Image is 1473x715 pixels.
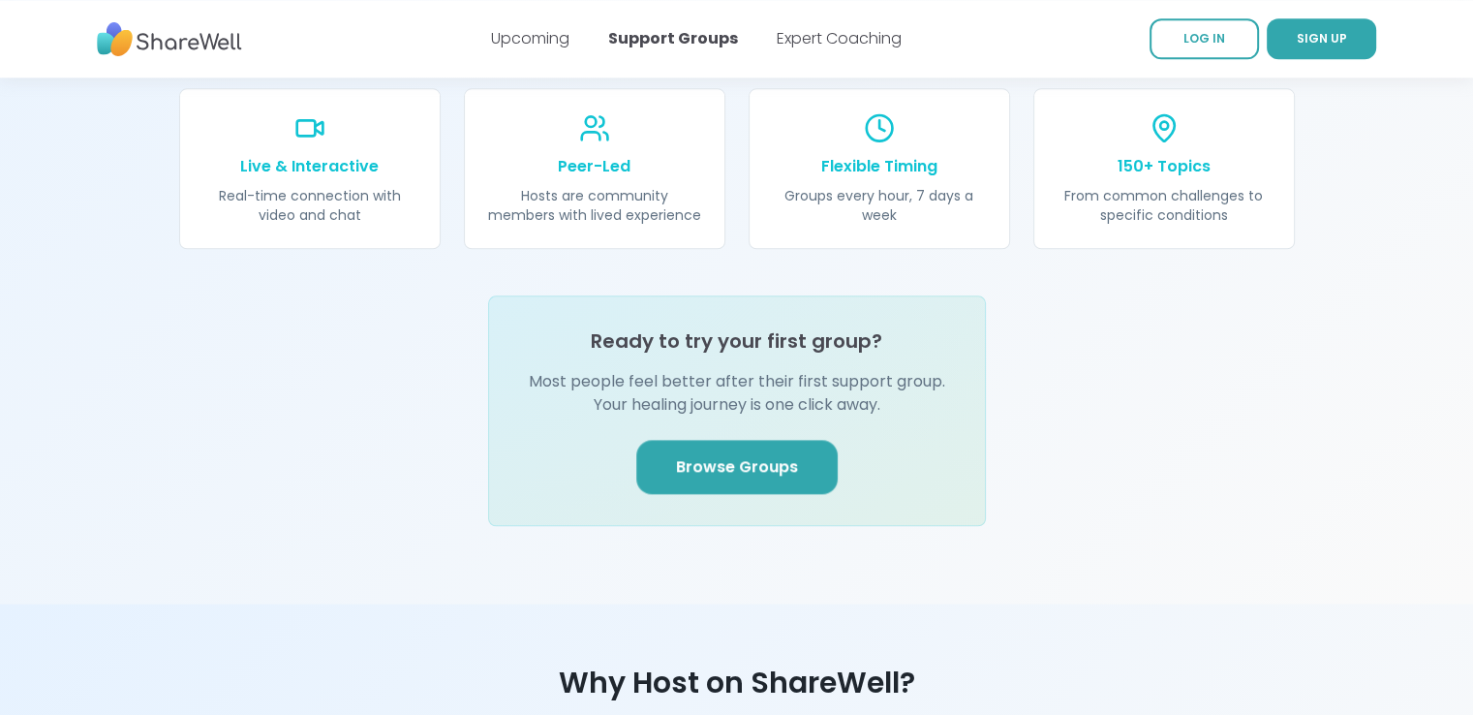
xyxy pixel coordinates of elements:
p: 150+ Topics [1058,155,1271,178]
span: LOG IN [1183,30,1225,47]
a: SIGN UP [1267,18,1376,59]
p: Real-time connection with video and chat [203,186,416,225]
h4: Ready to try your first group? [591,327,882,355]
p: Groups every hour, 7 days a week [773,186,986,225]
p: Peer-Led [488,155,701,178]
a: Browse Groups [636,440,838,494]
a: Support Groups [608,27,738,49]
span: SIGN UP [1297,30,1347,47]
a: LOG IN [1150,18,1259,59]
span: Browse Groups [676,455,798,479]
a: Upcoming [491,27,569,49]
img: ShareWell Nav Logo [97,13,242,66]
p: Live & Interactive [203,155,416,178]
p: From common challenges to specific conditions [1058,186,1271,225]
p: Flexible Timing [773,155,986,178]
p: Hosts are community members with lived experience [488,186,701,225]
h3: Why Host on ShareWell? [55,666,1419,700]
p: Most people feel better after their first support group. Your healing journey is one click away. [520,370,954,417]
a: Expert Coaching [777,27,902,49]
